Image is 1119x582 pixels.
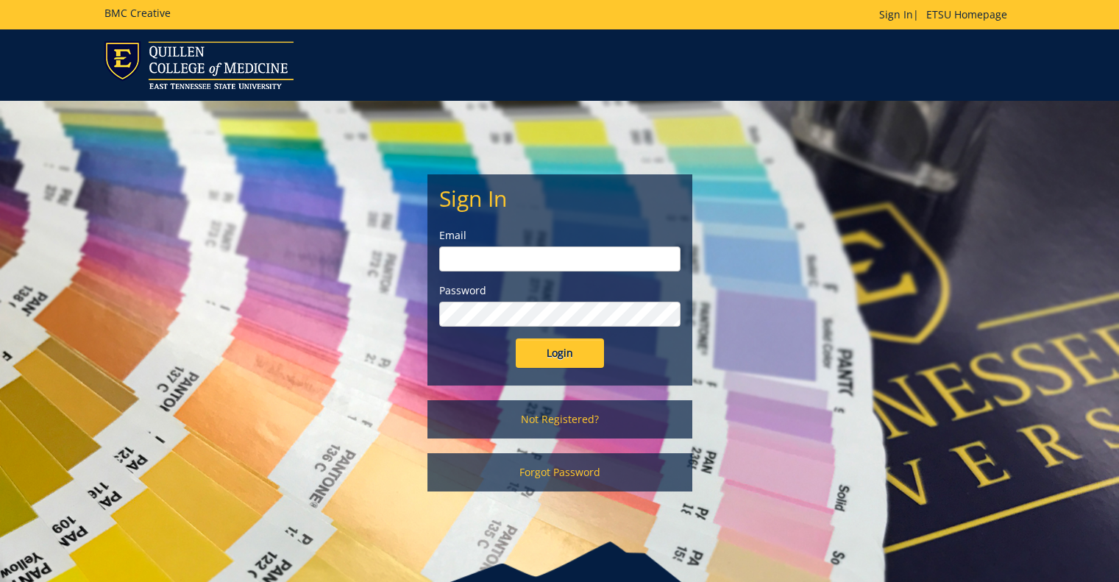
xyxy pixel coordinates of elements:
h5: BMC Creative [104,7,171,18]
a: Not Registered? [427,400,692,439]
input: Login [516,338,604,368]
a: ETSU Homepage [919,7,1015,21]
p: | [879,7,1015,22]
label: Email [439,228,681,243]
h2: Sign In [439,186,681,210]
label: Password [439,283,681,298]
a: Forgot Password [427,453,692,491]
img: ETSU logo [104,41,294,89]
a: Sign In [879,7,913,21]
